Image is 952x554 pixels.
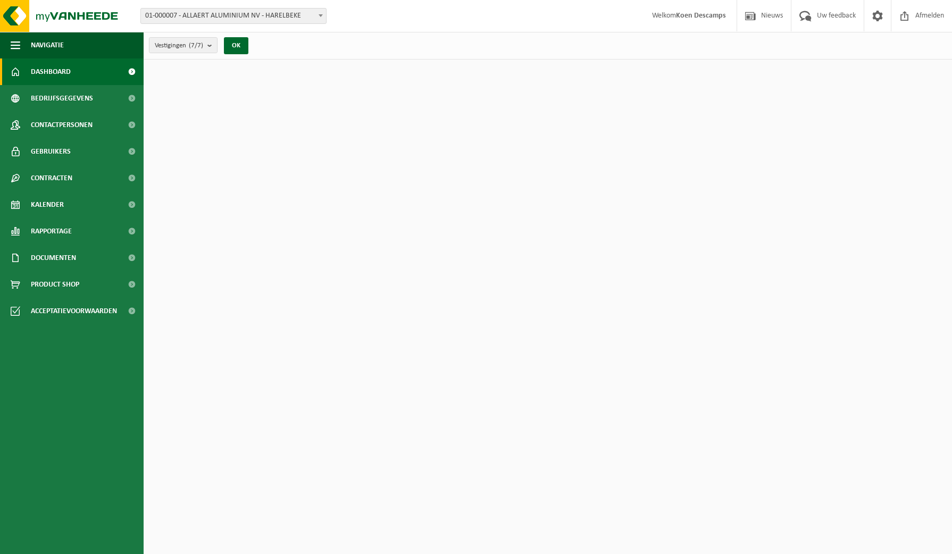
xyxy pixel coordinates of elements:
span: Contactpersonen [31,112,93,138]
span: Navigatie [31,32,64,58]
span: Documenten [31,245,76,271]
span: Vestigingen [155,38,203,54]
span: 01-000007 - ALLAERT ALUMINIUM NV - HARELBEKE [140,8,327,24]
span: Rapportage [31,218,72,245]
button: Vestigingen(7/7) [149,37,218,53]
span: Acceptatievoorwaarden [31,298,117,324]
span: Product Shop [31,271,79,298]
button: OK [224,37,248,54]
span: Contracten [31,165,72,191]
strong: Koen Descamps [676,12,726,20]
span: 01-000007 - ALLAERT ALUMINIUM NV - HARELBEKE [141,9,326,23]
span: Gebruikers [31,138,71,165]
span: Bedrijfsgegevens [31,85,93,112]
count: (7/7) [189,42,203,49]
span: Dashboard [31,58,71,85]
span: Kalender [31,191,64,218]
